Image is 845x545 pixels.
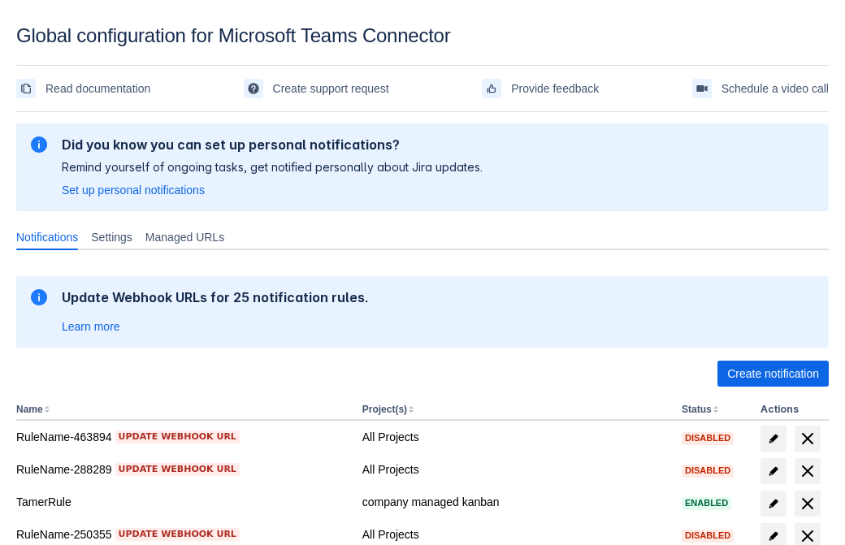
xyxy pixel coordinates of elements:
[247,82,260,95] span: support
[16,404,43,415] button: Name
[721,76,829,102] span: Schedule a video call
[29,288,49,307] span: information
[482,76,599,102] a: Provide feedback
[798,494,817,513] span: delete
[16,429,349,445] div: RuleName-463894
[798,461,817,481] span: delete
[244,76,389,102] a: Create support request
[119,528,236,541] span: Update webhook URL
[91,229,132,245] span: Settings
[767,465,780,478] span: edit
[62,159,483,175] p: Remind yourself of ongoing tasks, get notified personally about Jira updates.
[767,497,780,510] span: edit
[362,494,669,510] div: company managed kanban
[16,76,150,102] a: Read documentation
[682,466,734,475] span: Disabled
[682,434,734,443] span: Disabled
[16,494,349,510] div: TamerRule
[798,429,817,448] span: delete
[767,432,780,445] span: edit
[273,76,389,102] span: Create support request
[19,82,32,95] span: documentation
[485,82,498,95] span: feedback
[682,531,734,540] span: Disabled
[145,229,224,245] span: Managed URLs
[45,76,150,102] span: Read documentation
[62,136,483,153] h2: Did you know you can set up personal notifications?
[727,361,819,387] span: Create notification
[362,526,669,543] div: All Projects
[682,404,712,415] button: Status
[16,526,349,543] div: RuleName-250355
[717,361,829,387] button: Create notification
[29,135,49,154] span: information
[754,400,829,421] th: Actions
[767,530,780,543] span: edit
[62,289,369,305] h2: Update Webhook URLs for 25 notification rules.
[692,76,829,102] a: Schedule a video call
[16,24,829,47] div: Global configuration for Microsoft Teams Connector
[119,463,236,476] span: Update webhook URL
[362,461,669,478] div: All Projects
[16,229,78,245] span: Notifications
[62,318,120,335] a: Learn more
[362,404,407,415] button: Project(s)
[695,82,708,95] span: videoCall
[682,499,731,508] span: Enabled
[511,76,599,102] span: Provide feedback
[16,461,349,478] div: RuleName-288289
[62,182,205,198] a: Set up personal notifications
[362,429,669,445] div: All Projects
[119,430,236,443] span: Update webhook URL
